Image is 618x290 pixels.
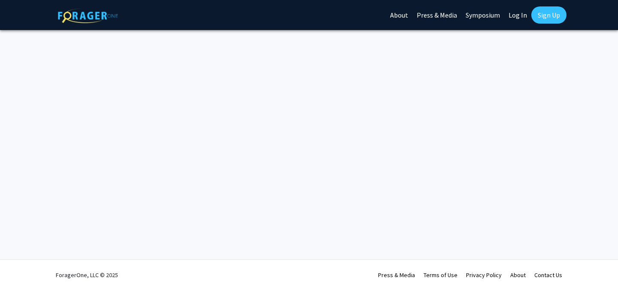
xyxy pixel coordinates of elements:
a: About [510,271,526,279]
a: Contact Us [534,271,562,279]
a: Terms of Use [424,271,457,279]
a: Press & Media [378,271,415,279]
img: ForagerOne Logo [58,8,118,23]
div: ForagerOne, LLC © 2025 [56,260,118,290]
a: Privacy Policy [466,271,502,279]
a: Sign Up [531,6,566,24]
